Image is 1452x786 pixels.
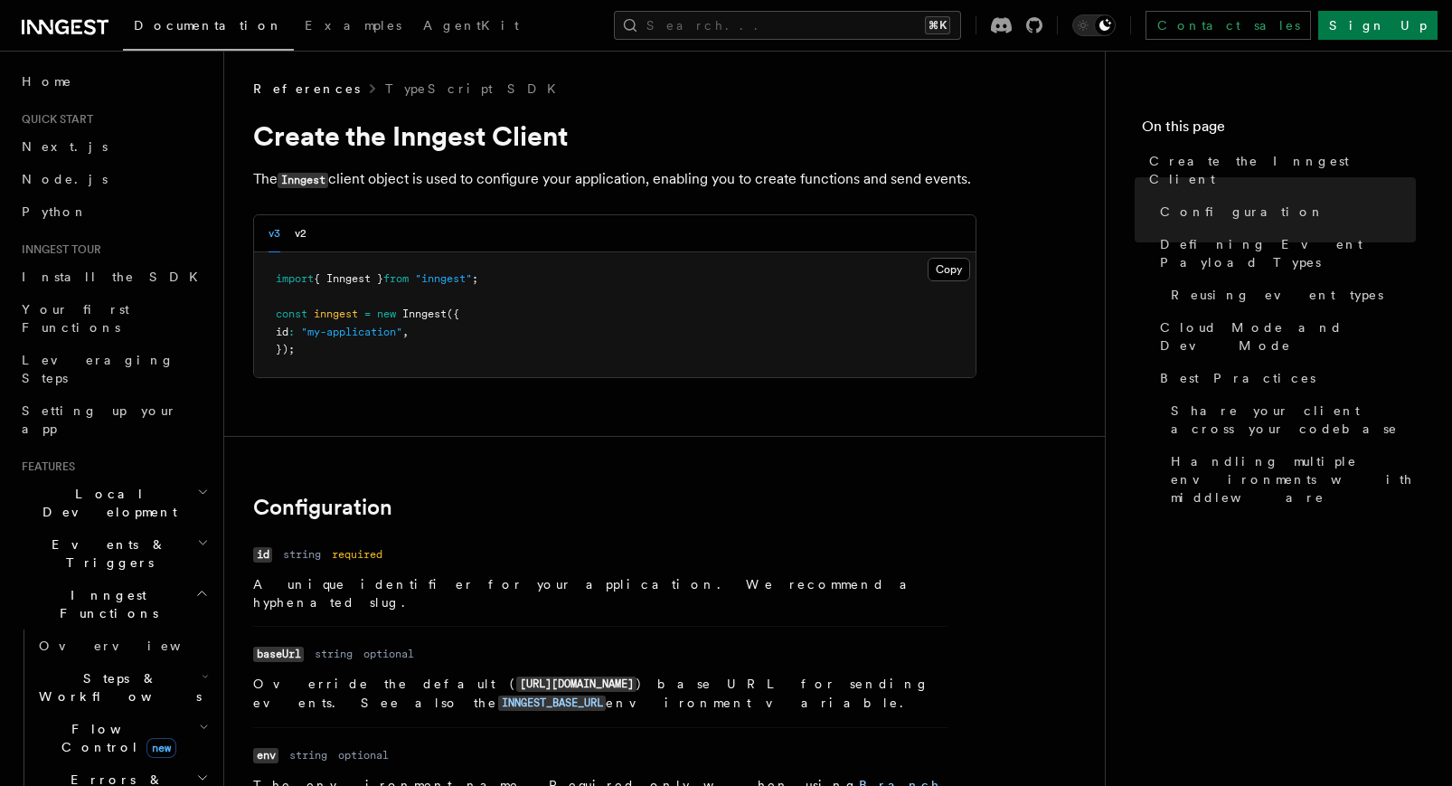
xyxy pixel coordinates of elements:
span: : [288,326,295,338]
span: Events & Triggers [14,535,197,572]
span: Best Practices [1160,369,1315,387]
span: Configuration [1160,203,1325,221]
a: Handling multiple environments with middleware [1164,445,1416,514]
span: Share your client across your codebase [1171,402,1416,438]
span: Inngest Functions [14,586,195,622]
dd: string [289,748,327,762]
h1: Create the Inngest Client [253,119,976,152]
code: env [253,748,278,763]
span: Local Development [14,485,197,521]
dd: optional [338,748,389,762]
span: Node.js [22,172,108,186]
button: Steps & Workflows [32,662,212,713]
a: Defining Event Payload Types [1153,228,1416,279]
button: Toggle dark mode [1072,14,1116,36]
span: from [383,272,409,285]
span: AgentKit [423,18,519,33]
span: Inngest [402,308,447,320]
code: INNGEST_BASE_URL [498,696,606,711]
span: Your first Functions [22,302,129,335]
h4: On this page [1142,116,1416,145]
span: Documentation [134,18,283,33]
button: Flow Controlnew [32,713,212,763]
span: const [276,308,307,320]
span: Quick start [14,112,93,127]
span: }); [276,343,295,355]
span: Home [22,72,72,90]
a: Configuration [253,495,392,520]
span: Create the Inngest Client [1149,152,1416,188]
dd: required [332,547,382,562]
kbd: ⌘K [925,16,950,34]
dd: optional [363,647,414,661]
span: References [253,80,360,98]
span: id [276,326,288,338]
code: baseUrl [253,647,304,662]
span: = [364,308,371,320]
a: Python [14,195,212,228]
a: Configuration [1153,195,1416,228]
span: ; [472,272,478,285]
a: Install the SDK [14,260,212,293]
a: Cloud Mode and Dev Mode [1153,311,1416,362]
button: Copy [928,258,970,281]
span: inngest [314,308,358,320]
a: Share your client across your codebase [1164,394,1416,445]
a: Overview [32,630,212,662]
a: Next.js [14,130,212,163]
a: TypeScript SDK [385,80,567,98]
span: Leveraging Steps [22,353,174,385]
span: Inngest tour [14,242,101,257]
span: Steps & Workflows [32,669,202,706]
a: Sign Up [1318,11,1438,40]
button: Events & Triggers [14,528,212,579]
span: Features [14,459,75,474]
button: Inngest Functions [14,579,212,630]
span: , [402,326,409,338]
span: ({ [447,308,459,320]
code: id [253,547,272,563]
span: new [377,308,396,320]
span: Setting up your app [22,403,177,436]
span: { Inngest } [314,272,383,285]
a: Documentation [123,5,294,51]
span: "my-application" [301,326,402,338]
a: Setting up your app [14,394,212,445]
a: Node.js [14,163,212,195]
span: Next.js [22,139,108,154]
button: v2 [295,215,306,252]
span: "inngest" [415,272,472,285]
span: Python [22,204,88,219]
a: Home [14,65,212,98]
p: Override the default ( ) base URL for sending events. See also the environment variable. [253,675,948,713]
a: Contact sales [1146,11,1311,40]
button: Search...⌘K [614,11,961,40]
span: Defining Event Payload Types [1160,235,1416,271]
span: Overview [39,639,225,653]
code: Inngest [278,173,328,188]
p: A unique identifier for your application. We recommend a hyphenated slug. [253,575,948,611]
a: Leveraging Steps [14,344,212,394]
button: Local Development [14,478,212,528]
a: Your first Functions [14,293,212,344]
dd: string [315,647,353,661]
span: Flow Control [32,720,199,756]
span: Reusing event types [1171,286,1383,304]
a: Best Practices [1153,362,1416,394]
p: The client object is used to configure your application, enabling you to create functions and sen... [253,166,976,193]
a: AgentKit [412,5,530,49]
span: Examples [305,18,401,33]
a: Create the Inngest Client [1142,145,1416,195]
button: v3 [269,215,280,252]
span: import [276,272,314,285]
a: Examples [294,5,412,49]
dd: string [283,547,321,562]
span: Handling multiple environments with middleware [1171,452,1416,507]
a: INNGEST_BASE_URL [498,696,606,710]
code: [URL][DOMAIN_NAME] [516,677,636,692]
span: Install the SDK [22,270,209,284]
span: Cloud Mode and Dev Mode [1160,318,1416,355]
a: Reusing event types [1164,279,1416,311]
span: new [146,738,176,758]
